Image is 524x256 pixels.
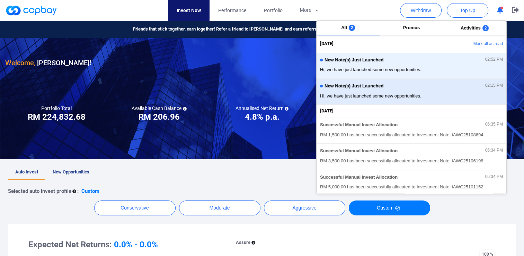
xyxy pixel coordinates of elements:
span: 2 [349,25,355,31]
span: Activities [461,25,481,31]
button: Successful Manual Invest Allocation06:34 PMRM 3,500.00 has been successfully allocated to Investm... [317,144,506,170]
p: Custom [81,187,99,195]
span: RM 1,500.00 has been successfully allocated to Investment Note: iAWC25108694. [320,131,503,138]
span: Hi, we have just launched some new opportunities. [320,66,503,73]
span: 2 [482,25,489,31]
button: All2 [317,21,380,35]
button: Top Up [447,3,488,18]
span: Friends that stick together, earn together! Refer a friend to [PERSON_NAME] and earn referral rew... [133,26,346,33]
h3: RM 206.96 [139,111,180,122]
button: New Note(s) Just Launched02:15 PMHi, we have just launched some new opportunities. [317,79,506,105]
span: 06:34 PM [485,174,503,179]
span: RM 3,500.00 has been successfully allocated to Investment Note: iAWC25106198. [320,157,503,164]
span: Welcome, [5,59,35,67]
p: : [77,187,79,195]
button: Activities2 [443,21,506,35]
span: [DATE] [320,40,334,48]
button: New Note(s) Just Launched02:52 PMHi, we have just launched some new opportunities. [317,53,506,79]
button: Withdraw [400,3,442,18]
span: 02:52 PM [485,57,503,62]
span: 06:34 PM [485,148,503,153]
span: New Opportunities [53,169,89,174]
span: New Note(s) Just Launched [325,58,383,63]
span: [DATE] [320,108,334,115]
button: Promos [380,21,443,35]
span: Successful Manual Invest Allocation [320,122,398,128]
button: Successful Manual Invest Allocation06:35 PMRM 1,500.00 has been successfully allocated to Investm... [317,118,506,144]
span: Performance [218,7,246,14]
h5: Available Cash Balance [132,105,187,111]
span: New Note(s) Just Launched [325,84,383,89]
h3: Expected Net Returns: [28,239,217,250]
span: All [341,25,347,30]
p: Assure [236,239,250,246]
h3: RM 224,832.68 [28,111,86,122]
span: Successful Manual Invest Allocation [320,175,398,180]
span: Promos [403,25,420,30]
span: Top Up [460,7,475,14]
h3: 4.8% p.a. [245,111,279,122]
h5: Portfolio Total [41,105,72,111]
span: Auto Invest [15,169,38,174]
span: Successful Manual Invest Allocation [320,148,398,154]
button: Successful Manual Invest Allocation06:34 PMRM 5,000.00 has been successfully allocated to Investm... [317,170,506,196]
button: Mark all as read [432,38,506,50]
button: Custom [349,200,430,215]
span: RM 5,000.00 has been successfully allocated to Investment Note: iAWC25101152. [320,184,503,190]
button: Moderate [179,200,260,215]
h3: [PERSON_NAME] ! [5,57,91,68]
span: 0.0% - 0.0% [114,240,158,249]
span: 02:15 PM [485,83,503,88]
button: Conservative [94,200,176,215]
button: Aggressive [264,200,345,215]
span: Portfolio [264,7,282,14]
p: Selected auto invest profile [8,187,71,195]
span: Hi, we have just launched some new opportunities. [320,93,503,100]
h5: Annualised Net Return [235,105,288,111]
span: 06:35 PM [485,122,503,127]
